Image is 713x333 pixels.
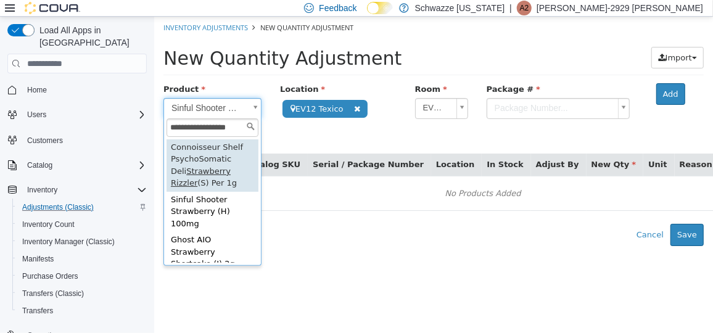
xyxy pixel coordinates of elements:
[2,157,152,174] button: Catalog
[27,85,47,95] span: Home
[22,183,62,197] button: Inventory
[509,1,512,15] p: |
[17,200,99,215] a: Adjustments (Classic)
[17,252,147,266] span: Manifests
[22,254,54,264] span: Manifests
[319,2,356,14] span: Feedback
[22,83,52,97] a: Home
[22,183,147,197] span: Inventory
[17,303,58,318] a: Transfers
[17,217,147,232] span: Inventory Count
[22,158,57,173] button: Catalog
[22,82,147,97] span: Home
[22,220,75,229] span: Inventory Count
[17,234,147,249] span: Inventory Manager (Classic)
[367,14,368,15] span: Dark Mode
[22,158,147,173] span: Catalog
[12,175,104,216] div: Sinful Shooter Strawberry (H) 100mg
[27,160,52,170] span: Catalog
[2,131,152,149] button: Customers
[367,2,393,15] input: Dark Mode
[520,1,529,15] span: A2
[12,216,152,233] button: Inventory Count
[22,133,68,148] a: Customers
[12,123,104,175] div: Connoisseur Shelf PsychoSomatic Deli (S) Per 1g
[22,202,94,212] span: Adjustments (Classic)
[17,252,59,266] a: Manifests
[22,107,51,122] button: Users
[22,289,84,298] span: Transfers (Classic)
[517,1,532,15] div: Adrian-2929 Telles
[17,150,76,171] span: Strawberry Rizzler
[22,306,53,316] span: Transfers
[17,269,83,284] a: Purchase Orders
[17,303,147,318] span: Transfers
[22,107,147,122] span: Users
[2,181,152,199] button: Inventory
[17,217,80,232] a: Inventory Count
[17,286,89,301] a: Transfers (Classic)
[12,233,152,250] button: Inventory Manager (Classic)
[2,106,152,123] button: Users
[12,199,152,216] button: Adjustments (Classic)
[12,215,104,256] div: Ghost AIO Strawberry Shortcake (I) 2g
[27,136,63,146] span: Customers
[537,1,703,15] p: [PERSON_NAME]-2929 [PERSON_NAME]
[12,268,152,285] button: Purchase Orders
[27,110,46,120] span: Users
[17,234,120,249] a: Inventory Manager (Classic)
[22,132,147,147] span: Customers
[22,271,78,281] span: Purchase Orders
[35,24,147,49] span: Load All Apps in [GEOGRAPHIC_DATA]
[27,185,57,195] span: Inventory
[17,269,147,284] span: Purchase Orders
[12,302,152,319] button: Transfers
[17,286,147,301] span: Transfers (Classic)
[22,237,115,247] span: Inventory Manager (Classic)
[17,200,147,215] span: Adjustments (Classic)
[415,1,505,15] p: Schwazze [US_STATE]
[12,250,152,268] button: Manifests
[2,81,152,99] button: Home
[12,285,152,302] button: Transfers (Classic)
[25,2,80,14] img: Cova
